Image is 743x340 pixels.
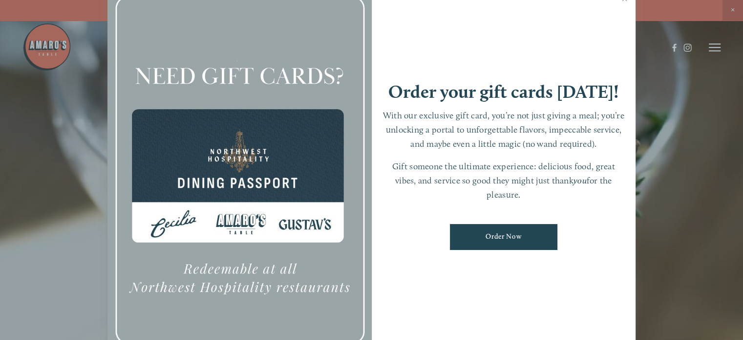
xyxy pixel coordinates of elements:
em: you [573,175,587,185]
p: With our exclusive gift card, you’re not just giving a meal; you’re unlocking a portal to unforge... [382,109,626,151]
p: Gift someone the ultimate experience: delicious food, great vibes, and service so good they might... [382,159,626,202]
a: Order Now [450,224,557,250]
h1: Order your gift cards [DATE]! [388,83,619,101]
